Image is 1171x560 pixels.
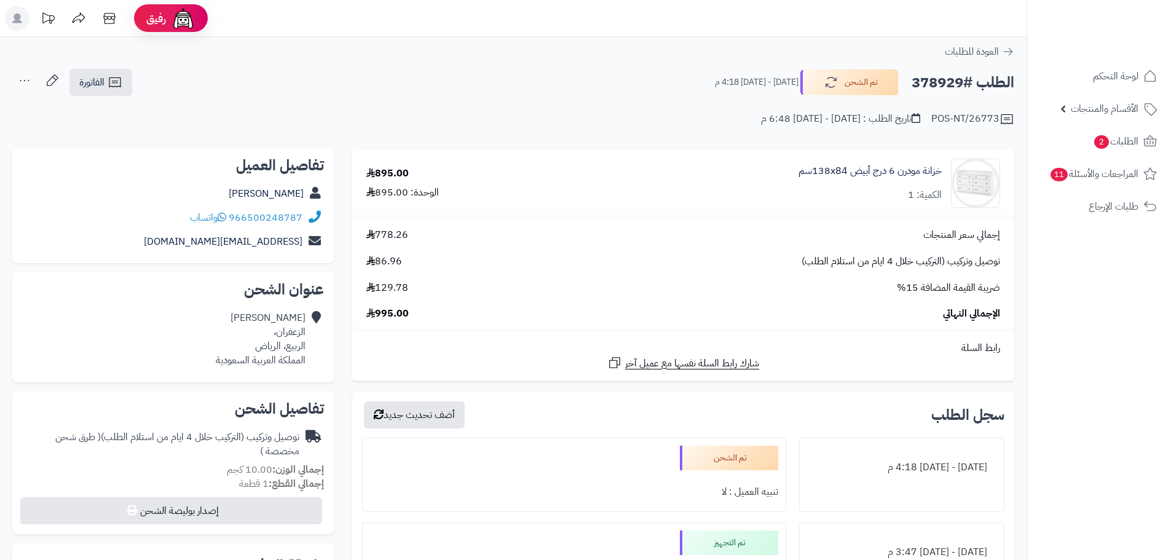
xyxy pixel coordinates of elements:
a: طلبات الإرجاع [1035,192,1164,221]
a: واتساب [190,210,226,225]
span: 2 [1094,135,1109,149]
a: [PERSON_NAME] [229,186,304,201]
button: أضف تحديث جديد [364,401,465,428]
span: إجمالي سعر المنتجات [923,228,1000,242]
div: تاريخ الطلب : [DATE] - [DATE] 6:48 م [761,112,920,126]
span: 11 [1051,168,1068,181]
div: POS-NT/26773 [931,112,1014,127]
a: شارك رابط السلة نفسها مع عميل آخر [607,355,759,371]
div: 895.00 [366,167,409,181]
span: ( طرق شحن مخصصة ) [55,430,299,459]
h2: عنوان الشحن [22,282,324,297]
a: الفاتورة [69,69,132,96]
small: 1 قطعة [239,476,324,491]
a: [EMAIL_ADDRESS][DOMAIN_NAME] [144,234,302,249]
span: الطلبات [1093,133,1138,150]
div: الوحدة: 895.00 [366,186,439,200]
div: [DATE] - [DATE] 4:18 م [807,455,996,479]
span: رفيق [146,11,166,26]
h2: تفاصيل العميل [22,158,324,173]
span: الأقسام والمنتجات [1071,100,1138,117]
span: لوحة التحكم [1093,68,1138,85]
h2: الطلب #378929 [912,70,1014,95]
span: طلبات الإرجاع [1089,198,1138,215]
span: شارك رابط السلة نفسها مع عميل آخر [625,357,759,371]
h2: تفاصيل الشحن [22,401,324,416]
div: رابط السلة [357,341,1009,355]
span: العودة للطلبات [945,44,999,59]
span: 778.26 [366,228,408,242]
a: الطلبات2 [1035,127,1164,156]
div: [PERSON_NAME] الزعفران، الربيع، الرياض المملكة العربية السعودية [216,311,306,367]
small: 10.00 كجم [227,462,324,477]
span: الفاتورة [79,75,104,90]
span: 995.00 [366,307,409,321]
img: 1710267216-110115010044-90x90.jpg [952,159,999,208]
span: المراجعات والأسئلة [1049,165,1138,183]
span: 86.96 [366,254,402,269]
button: تم الشحن [800,69,899,95]
div: تنبيه العميل : لا [370,480,778,504]
div: تم التجهيز [680,530,778,555]
div: توصيل وتركيب (التركيب خلال 4 ايام من استلام الطلب) [22,430,299,459]
span: الإجمالي النهائي [943,307,1000,321]
strong: إجمالي القطع: [269,476,324,491]
small: [DATE] - [DATE] 4:18 م [715,76,798,89]
strong: إجمالي الوزن: [272,462,324,477]
div: تم الشحن [680,446,778,470]
a: تحديثات المنصة [33,6,63,34]
span: 129.78 [366,281,408,295]
span: ضريبة القيمة المضافة 15% [897,281,1000,295]
img: ai-face.png [171,6,195,31]
a: 966500248787 [229,210,302,225]
div: الكمية: 1 [908,188,942,202]
a: خزانة مودرن 6 درج أبيض 138x84سم [798,164,942,178]
button: إصدار بوليصة الشحن [20,497,322,524]
a: لوحة التحكم [1035,61,1164,91]
a: المراجعات والأسئلة11 [1035,159,1164,189]
a: العودة للطلبات [945,44,1014,59]
h3: سجل الطلب [931,408,1004,422]
span: توصيل وتركيب (التركيب خلال 4 ايام من استلام الطلب) [802,254,1000,269]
